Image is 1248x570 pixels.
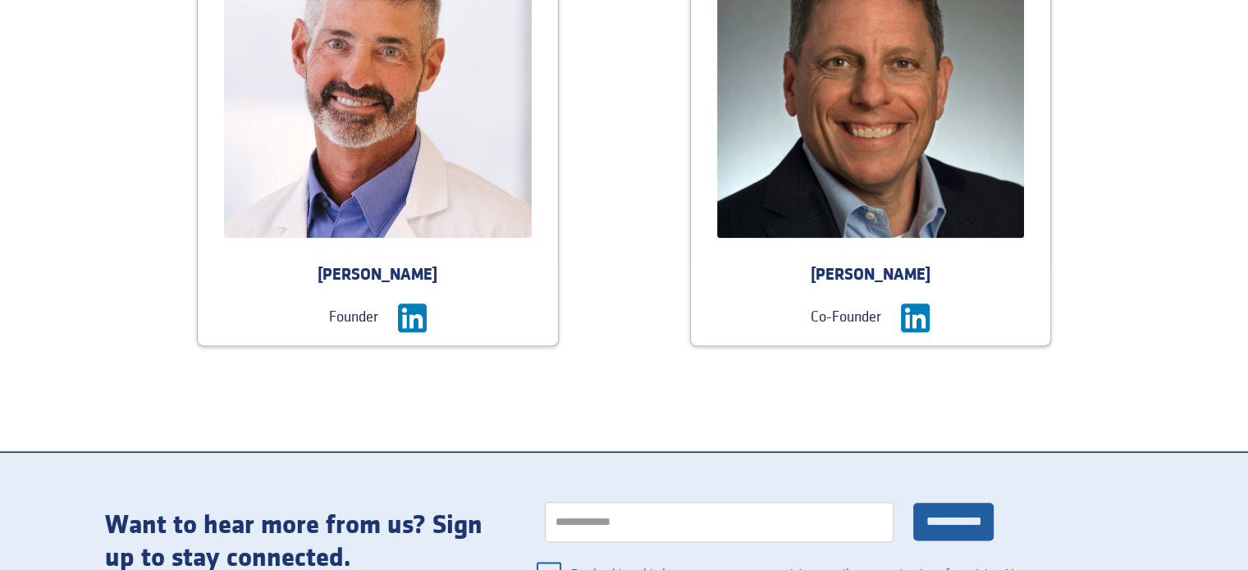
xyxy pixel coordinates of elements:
[811,306,881,329] div: Co-Founder
[198,264,558,287] div: [PERSON_NAME]
[691,264,1051,287] div: [PERSON_NAME]
[329,306,378,329] div: Founder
